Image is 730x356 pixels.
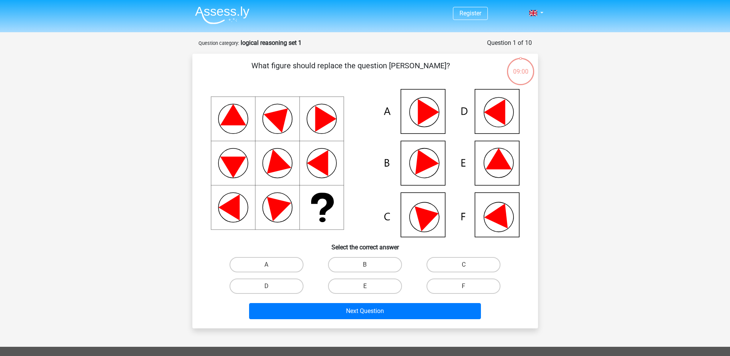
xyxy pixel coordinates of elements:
[506,57,535,76] div: 09:00
[198,40,239,46] small: Question category:
[241,39,302,46] strong: logical reasoning set 1
[487,38,532,48] div: Question 1 of 10
[427,257,500,272] label: C
[328,279,402,294] label: E
[230,257,303,272] label: A
[459,10,481,17] a: Register
[230,279,303,294] label: D
[427,279,500,294] label: F
[195,6,249,24] img: Assessly
[205,60,497,83] p: What figure should replace the question [PERSON_NAME]?
[205,237,526,251] h6: Select the correct answer
[249,303,481,319] button: Next Question
[328,257,402,272] label: B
